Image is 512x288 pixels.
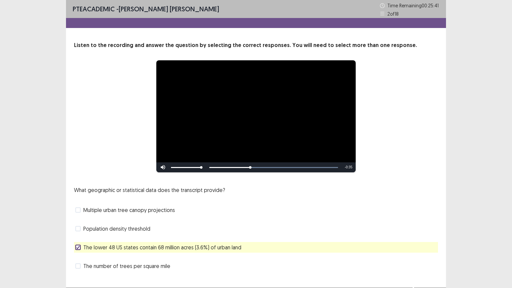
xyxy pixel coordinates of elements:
div: Video Player [156,60,356,172]
p: Listen to the recording and answer the question by selecting the correct responses. You will need... [74,41,438,49]
p: Time Remaining 00 : 25 : 41 [387,2,439,9]
span: Population density threshold [83,225,150,233]
p: 2 of 18 [387,10,399,17]
div: Volume Level [171,167,201,168]
button: Mute [156,162,170,172]
p: What geographic or statistical data does the transcript provide? [74,186,225,194]
p: - [PERSON_NAME] [PERSON_NAME] [73,4,219,14]
span: The lower 48 US states contain 68 million acres (3.6%) of urban land [83,243,241,251]
span: Multiple urban tree canopy projections [83,206,175,214]
span: PTE academic [73,5,115,13]
span: 0:35 [346,165,352,169]
span: - [345,165,346,169]
span: The number of trees per square mile [83,262,170,270]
